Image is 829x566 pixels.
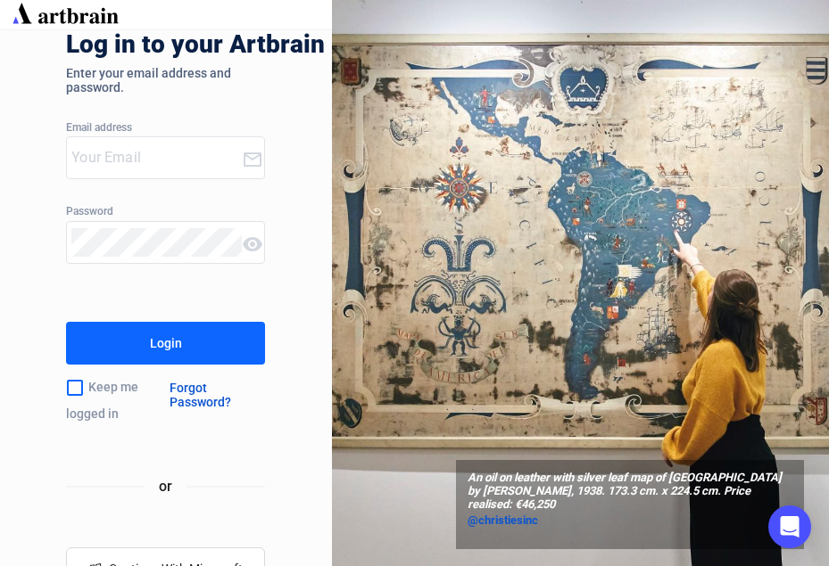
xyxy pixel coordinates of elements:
span: or [145,475,187,497]
span: An oil on leather with silver leaf map of [GEOGRAPHIC_DATA] by [PERSON_NAME], 1938. 173.3 cm. x 2... [468,472,792,512]
button: Login [66,322,265,365]
div: Log in to your Artbrain [66,30,601,66]
div: Login [150,329,182,357]
div: Keep me logged in [66,369,170,421]
div: Forgot Password? [170,381,265,409]
a: @christiesinc [468,512,792,529]
span: @christiesinc [468,513,538,527]
div: Email address [66,122,265,135]
div: Password [66,206,265,218]
div: Open Intercom Messenger [768,505,811,548]
input: Your Email [71,144,242,172]
div: Enter your email address and password. [66,66,265,94]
